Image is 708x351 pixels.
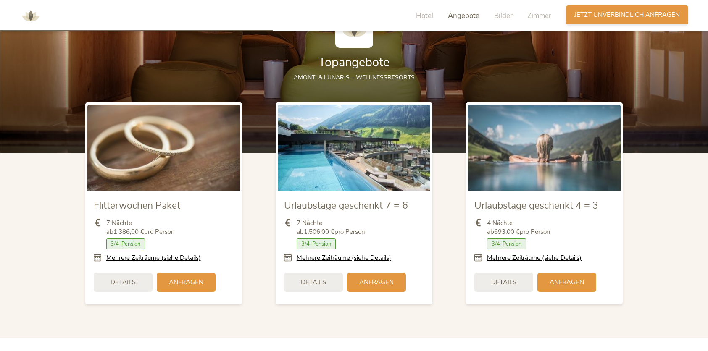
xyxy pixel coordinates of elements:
[474,199,598,212] span: Urlaubstage geschenkt 4 = 3
[297,238,336,249] span: 3/4-Pension
[359,278,394,287] span: Anfragen
[297,254,391,262] a: Mehrere Zeiträume (siehe Details)
[106,238,145,249] span: 3/4-Pension
[487,254,582,262] a: Mehrere Zeiträume (siehe Details)
[294,73,415,81] span: AMONTI & LUNARIS – Wellnessresorts
[106,219,175,236] span: 7 Nächte ab pro Person
[106,254,201,262] a: Mehrere Zeiträume (siehe Details)
[301,278,326,287] span: Details
[297,219,365,236] span: 7 Nächte ab pro Person
[487,238,526,249] span: 3/4-Pension
[491,278,516,287] span: Details
[18,13,43,18] a: AMONTI & LUNARIS Wellnessresort
[304,228,334,236] b: 1.506,00 €
[94,199,180,212] span: Flitterwochen Paket
[87,105,240,190] img: Flitterwochen Paket
[318,54,390,71] span: Topangebote
[550,278,584,287] span: Anfragen
[278,105,430,190] img: Urlaubstage geschenkt 7 = 6
[494,11,513,21] span: Bilder
[111,278,136,287] span: Details
[527,11,551,21] span: Zimmer
[574,10,680,19] span: Jetzt unverbindlich anfragen
[468,105,621,190] img: Urlaubstage geschenkt 4 = 3
[113,228,144,236] b: 1.386,00 €
[169,278,203,287] span: Anfragen
[18,3,43,29] img: AMONTI & LUNARIS Wellnessresort
[284,199,408,212] span: Urlaubstage geschenkt 7 = 6
[448,11,479,21] span: Angebote
[494,228,520,236] b: 693,00 €
[487,219,550,236] span: 4 Nächte ab pro Person
[416,11,433,21] span: Hotel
